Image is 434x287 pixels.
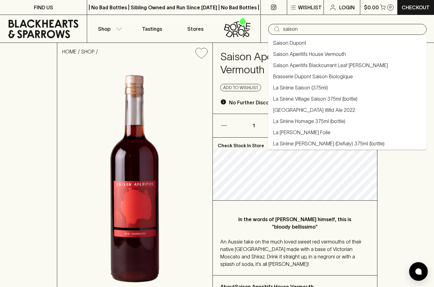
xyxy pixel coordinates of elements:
a: La [PERSON_NAME] Folie [273,129,330,136]
a: [GEOGRAPHIC_DATA] Wild Ale 2022 [273,106,355,114]
p: Wishlist [298,4,322,11]
a: Saison Aperitifs Blackcurrant Leaf [PERSON_NAME] [273,61,388,69]
p: Shop [98,25,110,33]
p: In the words of [PERSON_NAME] himself, this is "bloody bellissimo" [233,216,357,230]
a: Brasserie Dupont Saison Biologique [273,73,353,80]
input: Try "Pinot noir" [283,24,422,34]
p: 1 [246,114,261,137]
a: Tastings [130,15,174,43]
a: Stores [174,15,217,43]
a: HOME [62,49,77,54]
p: No Further Discounts [229,99,279,106]
button: Add to wishlist [220,84,261,91]
a: La Sirène Saison (375ml) [273,84,328,91]
a: La Sirène Homage 375ml (bottle) [273,117,345,125]
p: Check Stock In Store [213,138,377,149]
a: La Sirène Village Saison 375ml (bottle) [273,95,357,102]
p: Stores [187,25,203,33]
a: La Sirène [PERSON_NAME] (Defialy) 375ml (bottle) [273,140,385,147]
p: 0 [389,6,392,9]
p: Tastings [142,25,162,33]
h4: Saison Aperitifs House Vermouth [220,50,327,76]
p: Checkout [402,4,430,11]
p: Login [339,4,355,11]
p: $0.00 [364,4,379,11]
a: Saison Aperitifs House Vermouth [273,50,346,58]
button: Shop [87,15,130,43]
button: Add to wishlist [193,45,210,61]
a: Saison Dupont [273,39,306,47]
a: SHOP [81,49,95,54]
span: An Aussie take on the much loved sweet red vermouths of their native [GEOGRAPHIC_DATA] made with ... [220,239,362,267]
img: bubble-icon [415,268,422,275]
p: FIND US [34,4,53,11]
